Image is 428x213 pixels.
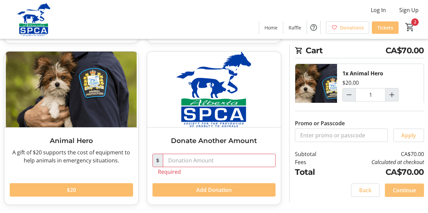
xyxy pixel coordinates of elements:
[196,186,232,194] span: Add Donation
[295,150,332,158] td: Subtotal
[289,24,301,31] span: Raffle
[404,21,416,33] button: Cart
[4,52,138,127] img: Animal Hero
[343,88,355,101] button: Decrement by one
[372,21,399,34] a: Tickets
[332,158,424,166] td: Calculated at checkout
[4,3,64,36] img: Alberta SPCA's Logo
[332,166,424,178] td: CA$70.00
[259,21,283,34] a: Home
[152,136,276,146] h3: Donate Another Amount
[401,131,416,139] span: Apply
[10,136,133,146] h3: Animal Hero
[365,5,391,15] button: Log In
[10,183,133,197] button: $20
[152,154,163,167] span: $
[340,24,364,31] span: Donations
[295,158,332,166] td: Fees
[295,166,332,178] td: Total
[158,168,271,175] tr-error: Required
[377,24,393,31] span: Tickets
[386,45,424,57] span: CA$70.00
[399,6,419,14] span: Sign Up
[307,21,320,34] button: Help
[386,88,398,101] button: Increment by one
[371,6,386,14] span: Log In
[67,186,76,194] span: $20
[295,64,337,122] img: Animal Hero
[359,186,371,194] span: Back
[264,24,278,31] span: Home
[295,119,345,127] label: Promo or Passcode
[163,154,276,167] input: Donation Amount
[351,184,380,197] button: Back
[393,186,416,194] span: Continue
[295,45,424,58] h2: Cart
[355,88,386,101] input: Animal Hero Quantity
[342,69,383,77] div: 1x Animal Hero
[295,129,388,142] input: Enter promo or passcode
[394,5,424,15] button: Sign Up
[393,129,424,142] button: Apply
[152,183,276,197] button: Add Donation
[147,52,281,127] img: Donate Another Amount
[283,21,307,34] a: Raffle
[332,150,424,158] td: CA$70.00
[342,79,359,87] div: $20.00
[326,21,369,34] a: Donations
[10,148,133,164] div: A gift of $20 supports the cost of equipment to help animals in emergency situations.
[385,184,424,197] button: Continue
